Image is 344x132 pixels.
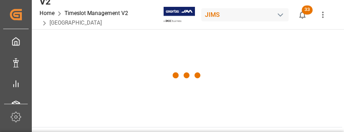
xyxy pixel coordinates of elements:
button: show 33 new notifications [292,5,313,25]
span: 33 [302,5,313,15]
a: Timeslot Management V2 [65,10,128,16]
div: JIMS [201,8,289,21]
button: JIMS [201,6,292,23]
a: Home [40,10,55,16]
button: show more [313,5,333,25]
img: Exertis%20JAM%20-%20Email%20Logo.jpg_1722504956.jpg [164,7,195,23]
